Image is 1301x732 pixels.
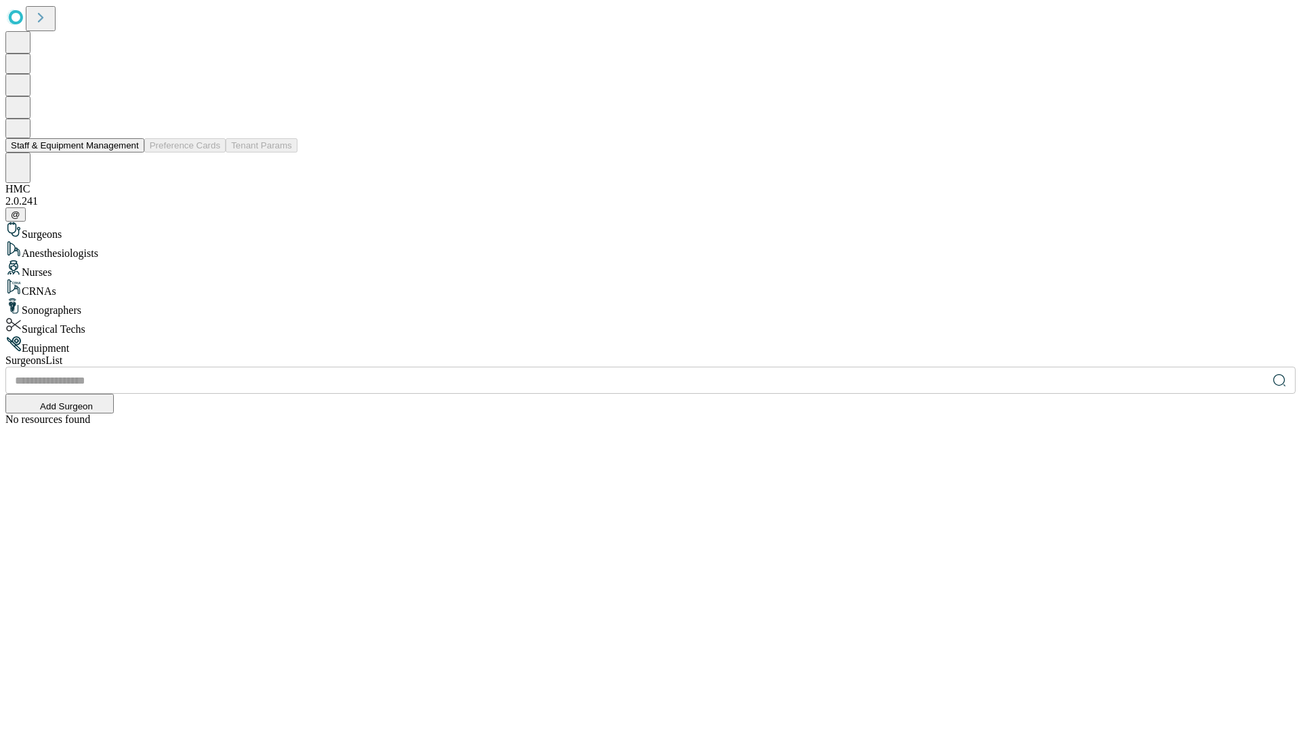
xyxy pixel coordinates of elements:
[5,335,1296,354] div: Equipment
[11,209,20,220] span: @
[5,138,144,152] button: Staff & Equipment Management
[226,138,297,152] button: Tenant Params
[5,413,1296,426] div: No resources found
[5,317,1296,335] div: Surgical Techs
[5,195,1296,207] div: 2.0.241
[5,183,1296,195] div: HMC
[5,260,1296,279] div: Nurses
[40,401,93,411] span: Add Surgeon
[5,241,1296,260] div: Anesthesiologists
[5,207,26,222] button: @
[5,298,1296,317] div: Sonographers
[5,354,1296,367] div: Surgeons List
[144,138,226,152] button: Preference Cards
[5,279,1296,298] div: CRNAs
[5,222,1296,241] div: Surgeons
[5,394,114,413] button: Add Surgeon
